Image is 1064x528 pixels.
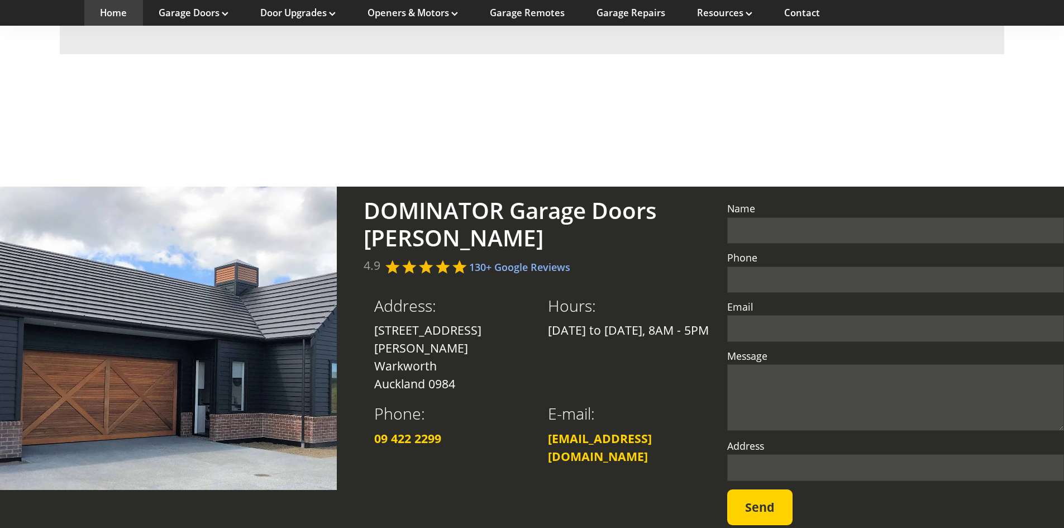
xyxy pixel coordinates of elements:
[364,197,700,251] h2: DOMINATOR Garage Doors [PERSON_NAME]
[548,430,652,464] strong: [EMAIL_ADDRESS][DOMAIN_NAME]
[727,489,793,525] button: Send
[374,430,441,446] strong: 09 422 2299
[697,7,752,19] a: Resources
[374,431,441,446] a: 09 422 2299
[548,431,652,464] a: [EMAIL_ADDRESS][DOMAIN_NAME]
[374,404,537,430] h3: Phone:
[727,302,1064,312] label: Email
[784,7,820,19] a: Contact
[727,351,1064,361] label: Message
[374,296,537,322] h3: Address:
[727,204,1064,214] label: Name
[260,7,336,19] a: Door Upgrades
[159,7,228,19] a: Garage Doors
[469,260,570,274] a: 130+ Google Reviews
[548,404,711,430] h3: E-mail:
[100,7,127,19] a: Home
[727,441,1064,451] label: Address
[727,253,1064,263] label: Phone
[364,256,380,274] span: 4.9
[385,259,469,274] div: Rated 4.9 out of 5,
[490,7,565,19] a: Garage Remotes
[548,321,711,339] p: [DATE] to [DATE], 8AM - 5PM
[597,7,665,19] a: Garage Repairs
[374,321,537,393] p: [STREET_ADDRESS][PERSON_NAME] Warkworth Auckland 0984
[548,296,711,322] h3: Hours:
[368,7,458,19] a: Openers & Motors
